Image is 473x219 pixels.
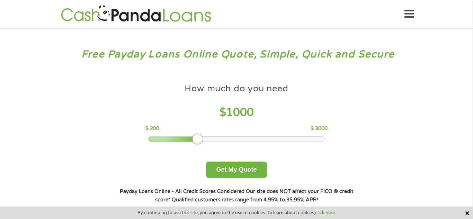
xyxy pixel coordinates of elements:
[20,48,453,61] h3: Free Payday Loans Online Quote, Simple, Quick and Secure
[315,210,336,216] a: click here.
[311,125,328,133] p: $ 3000
[145,125,159,133] p: $ 200
[155,189,354,203] strong: Our site does NOT affect your FICO ® credit score*
[59,4,213,24] img: GetLoanNow Logo
[206,162,267,178] button: Get My Quote
[185,83,288,94] h4: How much do you need
[172,197,318,203] strong: Qualified customers rates range from 4.95% to 35.95% APR¹
[145,106,327,120] h4: $
[137,210,336,215] span: By continuing to use this site, you agree to the use of cookies. To learn about cookies,
[226,106,254,119] span: 1000
[120,189,244,194] strong: Payday Loans Online - All Credit Scores Considered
